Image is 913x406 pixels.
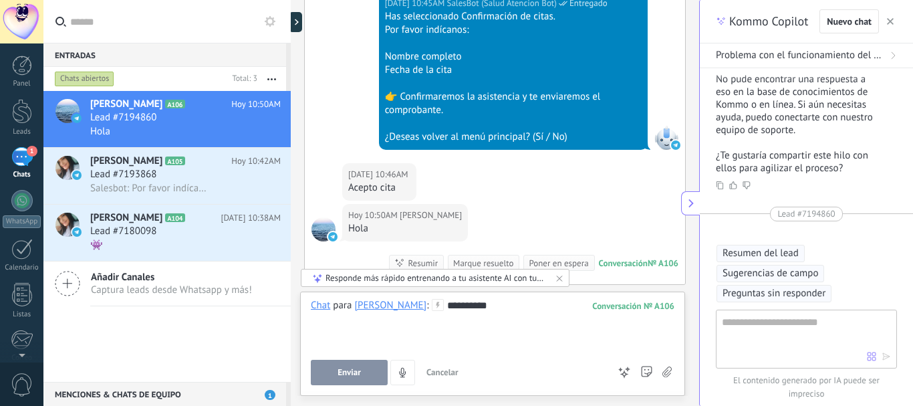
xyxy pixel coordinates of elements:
[592,300,674,312] div: 106
[231,98,281,111] span: Hoy 10:50AM
[348,168,410,181] div: [DATE] 10:46AM
[385,64,642,77] div: Fecha de la cita
[72,227,82,237] img: icon
[599,258,648,269] div: Conversación
[729,13,808,29] span: Kommo Copilot
[671,140,680,150] img: telegram-sm.svg
[43,205,291,261] a: avataricon[PERSON_NAME]A104[DATE] 10:38AMLead #7180098👾
[165,213,184,222] span: A104
[43,91,291,147] a: avataricon[PERSON_NAME]A106Hoy 10:50AMLead #7194860Hola
[90,225,156,238] span: Lead #7180098
[426,299,428,312] span: :
[348,222,462,235] div: Hola
[90,111,156,124] span: Lead #7194860
[385,23,642,37] div: Por favor indícanos:
[227,72,257,86] div: Total: 3
[3,215,41,228] div: WhatsApp
[90,168,156,181] span: Lead #7193868
[311,217,336,241] span: Sierra Leidy
[90,211,162,225] span: [PERSON_NAME]
[90,98,162,111] span: [PERSON_NAME]
[348,209,400,222] div: Hoy 10:50AM
[43,382,286,406] div: Menciones & Chats de equipo
[453,257,513,270] div: Marque resuelto
[819,9,879,33] button: Nuevo chat
[72,114,82,123] img: icon
[385,10,642,23] div: Has seleccionado Confirmación de citas.
[90,155,162,168] span: [PERSON_NAME]
[3,171,41,179] div: Chats
[165,157,184,165] span: A105
[91,271,252,284] span: Añadir Canales
[385,50,642,64] div: Nombre completo
[648,258,678,269] div: № A106
[723,267,818,280] span: Sugerencias de campo
[385,130,642,144] div: ¿Deseas volver al menú principal? (Sí / No)
[333,299,352,312] span: para
[400,209,462,222] span: Sierra Leidy
[426,367,459,378] span: Cancelar
[325,272,546,284] div: Responde más rápido entrenando a tu asistente AI con tus fuentes de datos
[408,257,438,270] div: Resumir
[827,17,872,26] span: Nuevo chat
[311,360,388,385] button: Enviar
[90,239,103,251] span: 👾
[421,360,464,385] button: Cancelar
[723,287,825,300] span: Preguntas sin responder
[3,310,41,319] div: Listas
[91,284,252,296] span: Captura leads desde Whatsapp y más!
[221,211,281,225] span: [DATE] 10:38AM
[385,90,642,117] div: 👉 Confirmaremos la asistencia y te enviaremos el comprobante.
[700,43,913,68] button: Problema con el funcionamiento del bot
[716,49,886,62] span: Problema con el funcionamiento del bot
[3,128,41,136] div: Leads
[348,181,410,195] div: Acepto cita
[165,100,184,108] span: A106
[529,257,588,270] div: Poner en espera
[72,171,82,180] img: icon
[3,80,41,88] div: Panel
[289,12,302,32] div: Mostrar
[265,390,275,400] span: 1
[231,155,281,168] span: Hoy 10:42AM
[257,67,286,91] button: Más
[90,125,110,138] span: Hola
[723,247,799,260] span: Resumen del lead
[27,146,37,157] span: 1
[716,149,881,175] p: ¿Te gustaría compartir este hilo con ellos para agilizar el proceso?
[716,73,881,136] p: No pude encontrar una respuesta a eso en la base de conocimientos de Kommo o en línea. Si aún nec...
[354,299,426,311] div: Sierra Leidy
[716,374,897,401] span: El contenido generado por IA puede ser impreciso
[43,148,291,204] a: avataricon[PERSON_NAME]A105Hoy 10:42AMLead #7193868Salesbot: Por favor indícanos tu nombre comple...
[716,265,824,282] button: Sugerencias de campo
[328,232,338,241] img: telegram-sm.svg
[43,43,286,67] div: Entradas
[654,126,678,150] span: SalesBot
[716,285,831,302] button: Preguntas sin responder
[55,71,114,87] div: Chats abiertos
[338,368,361,377] span: Enviar
[90,182,207,195] span: Salesbot: Por favor indícanos tu nombre completo y fecha del examen. Te enviaremos los resultados...
[716,245,805,262] button: Resumen del lead
[777,207,835,221] span: Lead #7194860
[3,264,41,272] div: Calendario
